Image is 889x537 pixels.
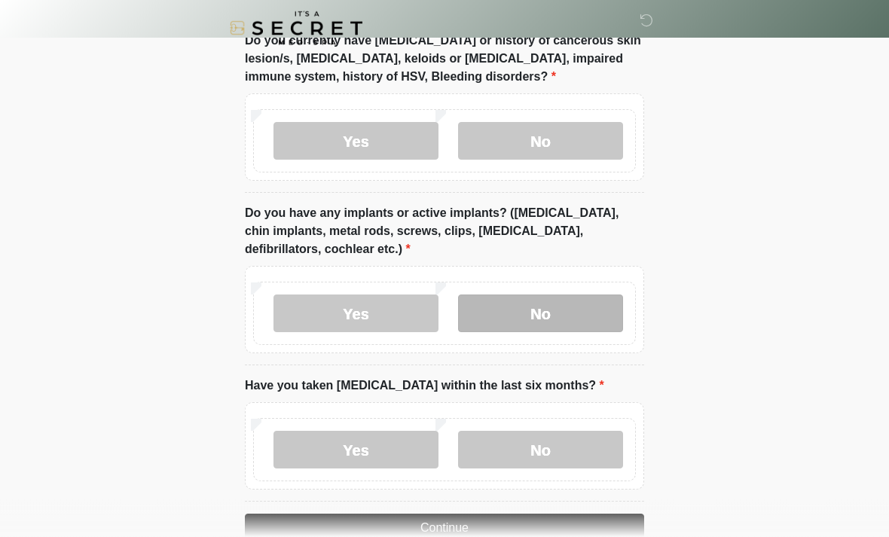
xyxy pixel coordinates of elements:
[245,377,604,395] label: Have you taken [MEDICAL_DATA] within the last six months?
[273,432,438,469] label: Yes
[273,123,438,160] label: Yes
[458,295,623,333] label: No
[273,295,438,333] label: Yes
[245,32,644,87] label: Do you currently have [MEDICAL_DATA] or history of cancerous skin lesion/s, [MEDICAL_DATA], keloi...
[245,205,644,259] label: Do you have any implants or active implants? ([MEDICAL_DATA], chin implants, metal rods, screws, ...
[458,123,623,160] label: No
[230,11,362,45] img: It's A Secret Med Spa Logo
[458,432,623,469] label: No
